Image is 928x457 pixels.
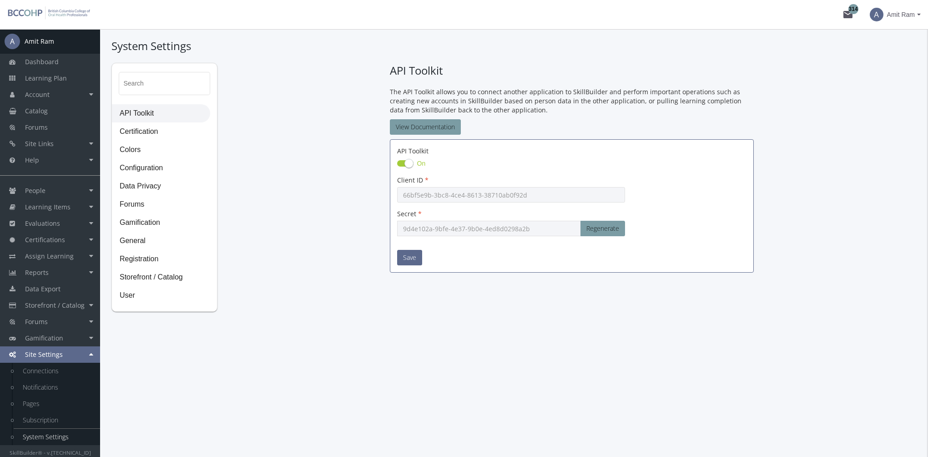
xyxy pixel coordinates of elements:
[25,186,45,195] span: People
[25,268,49,277] span: Reports
[25,203,71,211] span: Learning Items
[112,178,210,196] span: Data Privacy
[5,34,20,49] span: A
[397,176,429,185] label: Client ID
[25,284,61,293] span: Data Export
[397,147,429,156] label: API Toolkit
[112,123,210,141] span: Certification
[25,350,63,359] span: Site Settings
[14,379,100,396] a: Notifications
[417,160,426,167] span: On
[25,74,67,82] span: Learning Plan
[25,235,65,244] span: Certifications
[25,334,63,342] span: Gamification
[390,119,461,135] a: View Documentation
[397,209,422,218] label: Secret
[397,250,422,265] button: Save
[111,38,917,54] h1: System Settings
[112,269,210,287] span: Storefront / Catalog
[25,139,54,148] span: Site Links
[25,252,74,260] span: Assign Learning
[112,250,210,269] span: Registration
[14,429,100,445] a: System Settings
[25,317,48,326] span: Forums
[25,156,39,164] span: Help
[112,232,210,250] span: General
[112,196,210,214] span: Forums
[25,57,59,66] span: Dashboard
[25,107,48,115] span: Catalog
[887,6,915,23] span: Amit Ram
[112,105,210,123] span: API Toolkit
[842,9,853,20] mat-icon: mail
[25,123,48,132] span: Forums
[112,287,210,305] span: User
[25,301,85,310] span: Storefront / Catalog
[25,219,60,228] span: Evaluations
[14,363,100,379] a: Connections
[112,214,210,232] span: Gamification
[10,449,91,456] small: SkillBuilder® - v.[TECHNICAL_ID]
[25,90,50,99] span: Account
[390,87,754,115] p: The API Toolkit allows you to connect another application to SkillBuilder and perform important o...
[390,63,754,78] h1: API Toolkit
[112,141,210,159] span: Colors
[14,396,100,412] a: Pages
[14,412,100,428] a: Subscription
[870,8,883,21] span: A
[112,159,210,178] span: Configuration
[580,221,625,236] button: Regenerate
[25,37,54,46] div: Amit Ram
